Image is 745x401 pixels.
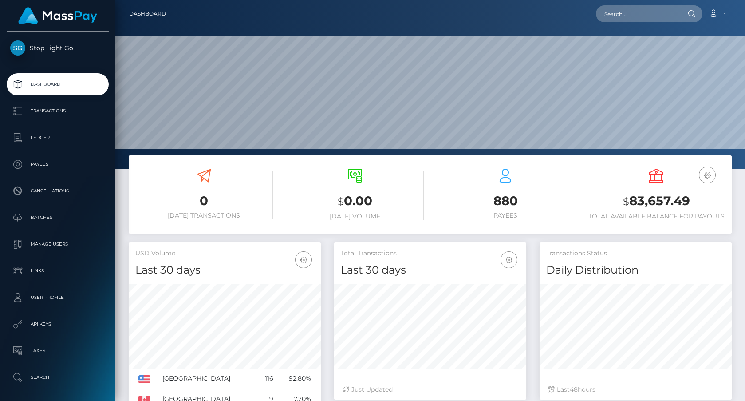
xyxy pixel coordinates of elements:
[286,213,424,220] h6: [DATE] Volume
[437,192,575,210] h3: 880
[10,184,105,198] p: Cancellations
[129,4,166,23] a: Dashboard
[7,73,109,95] a: Dashboard
[18,7,97,24] img: MassPay Logo
[7,180,109,202] a: Cancellations
[10,264,105,278] p: Links
[587,192,725,210] h3: 83,657.49
[7,313,109,335] a: API Keys
[10,158,105,171] p: Payees
[596,5,679,22] input: Search...
[570,385,578,393] span: 48
[138,375,150,383] img: US.png
[437,212,575,219] h6: Payees
[135,212,273,219] h6: [DATE] Transactions
[135,192,273,210] h3: 0
[10,291,105,304] p: User Profile
[135,262,314,278] h4: Last 30 days
[7,366,109,389] a: Search
[7,260,109,282] a: Links
[7,127,109,149] a: Ledger
[10,371,105,384] p: Search
[10,40,25,56] img: Stop Light Go
[623,195,629,208] small: $
[135,249,314,258] h5: USD Volume
[159,369,257,389] td: [GEOGRAPHIC_DATA]
[7,153,109,175] a: Payees
[7,100,109,122] a: Transactions
[338,195,344,208] small: $
[546,262,725,278] h4: Daily Distribution
[7,206,109,229] a: Batches
[10,211,105,224] p: Batches
[10,78,105,91] p: Dashboard
[7,44,109,52] span: Stop Light Go
[7,286,109,309] a: User Profile
[548,385,723,394] div: Last hours
[257,369,277,389] td: 116
[7,340,109,362] a: Taxes
[10,344,105,357] p: Taxes
[10,238,105,251] p: Manage Users
[286,192,424,210] h3: 0.00
[10,131,105,144] p: Ledger
[7,233,109,255] a: Manage Users
[276,369,314,389] td: 92.80%
[587,213,725,220] h6: Total Available Balance for Payouts
[343,385,517,394] div: Just Updated
[546,249,725,258] h5: Transactions Status
[10,318,105,331] p: API Keys
[341,262,520,278] h4: Last 30 days
[341,249,520,258] h5: Total Transactions
[10,104,105,118] p: Transactions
